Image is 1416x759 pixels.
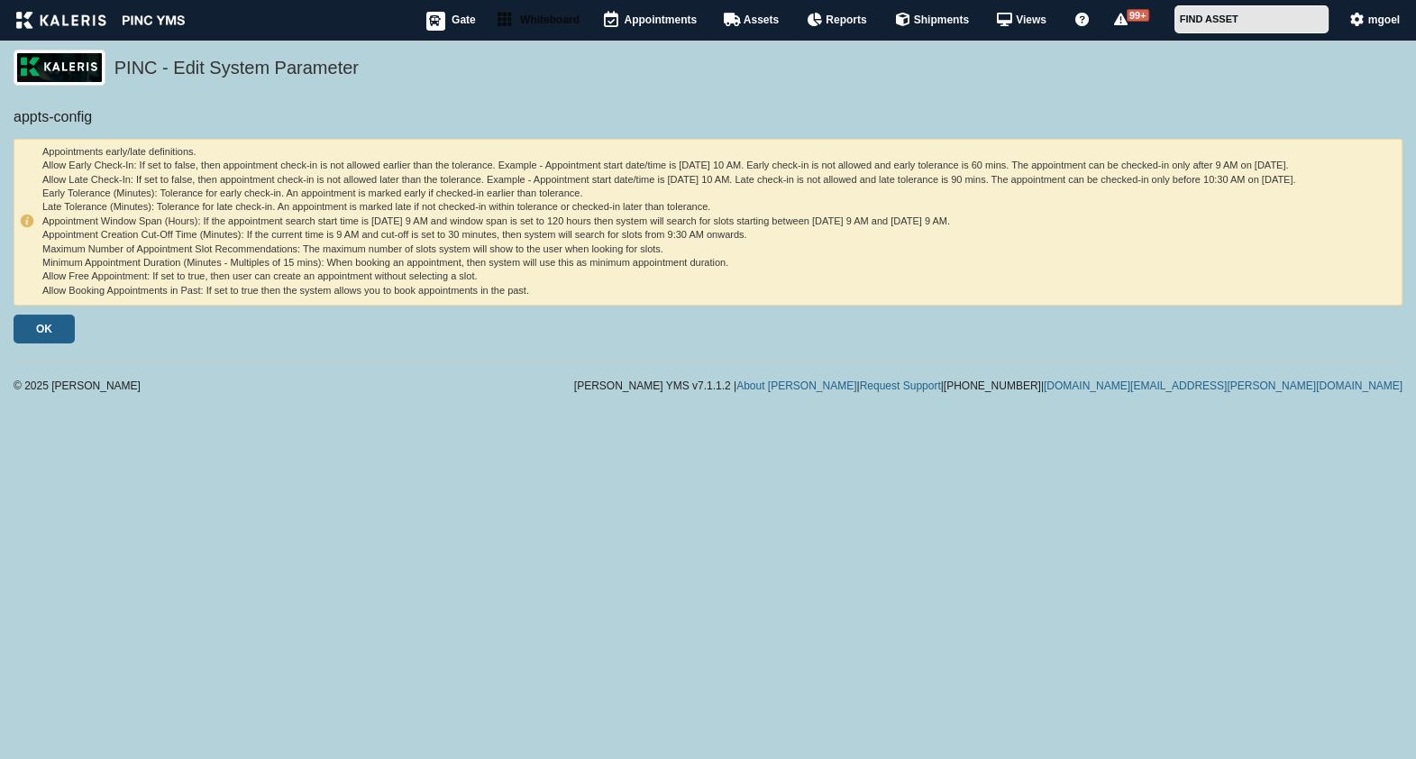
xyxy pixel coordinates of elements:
span: Gate [452,14,476,26]
img: logo_pnc-prd.png [14,50,105,86]
input: FIND ASSET [1174,5,1329,33]
span: 99+ [1127,9,1149,22]
h5: PINC - Edit System Parameter [114,55,1393,86]
div: © 2025 [PERSON_NAME] [14,380,361,391]
span: Shipments [914,14,969,26]
span: Whiteboard [520,14,580,26]
h6: appts-config [14,107,1402,127]
div: [PERSON_NAME] YMS v7.1.1.2 | | | | [574,380,1402,391]
a: [DOMAIN_NAME][EMAIL_ADDRESS][PERSON_NAME][DOMAIN_NAME] [1044,379,1402,392]
span: Appointments [624,14,697,26]
span: mgoel [1368,14,1400,26]
input: OK [14,315,75,343]
a: Request Support [860,379,941,392]
span: Reports [826,14,866,26]
h6: Appointments early/late definitions. Allow Early Check-In: If set to false, then appointment chec... [20,145,1396,297]
span: Views [1016,14,1046,26]
a: About [PERSON_NAME] [736,379,856,392]
img: kaleris_pinc-9d9452ea2abe8761a8e09321c3823821456f7e8afc7303df8a03059e807e3f55.png [16,12,185,29]
span: [PHONE_NUMBER] [944,379,1041,392]
span: Assets [744,14,779,26]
